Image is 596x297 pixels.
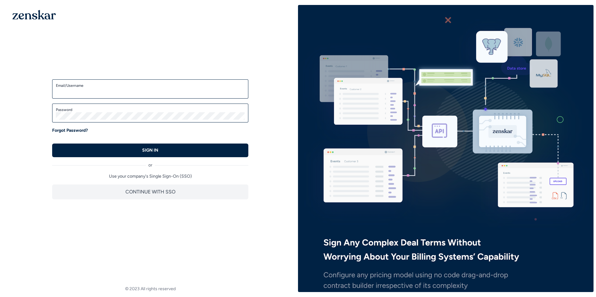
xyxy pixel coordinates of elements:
[2,286,298,292] footer: © 2023 All rights reserved
[52,173,248,180] p: Use your company's Single Sign-On (SSO)
[52,144,248,157] button: SIGN IN
[56,83,245,88] label: Email/Username
[52,184,248,199] button: CONTINUE WITH SSO
[52,127,88,134] a: Forgot Password?
[142,147,158,153] p: SIGN IN
[56,107,245,112] label: Password
[12,10,56,20] img: 1OGAJ2xQqyY4LXKgY66KYq0eOWRCkrZdAb3gUhuVAqdWPZE9SRJmCz+oDMSn4zDLXe31Ii730ItAGKgCKgCCgCikA4Av8PJUP...
[52,157,248,168] div: or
